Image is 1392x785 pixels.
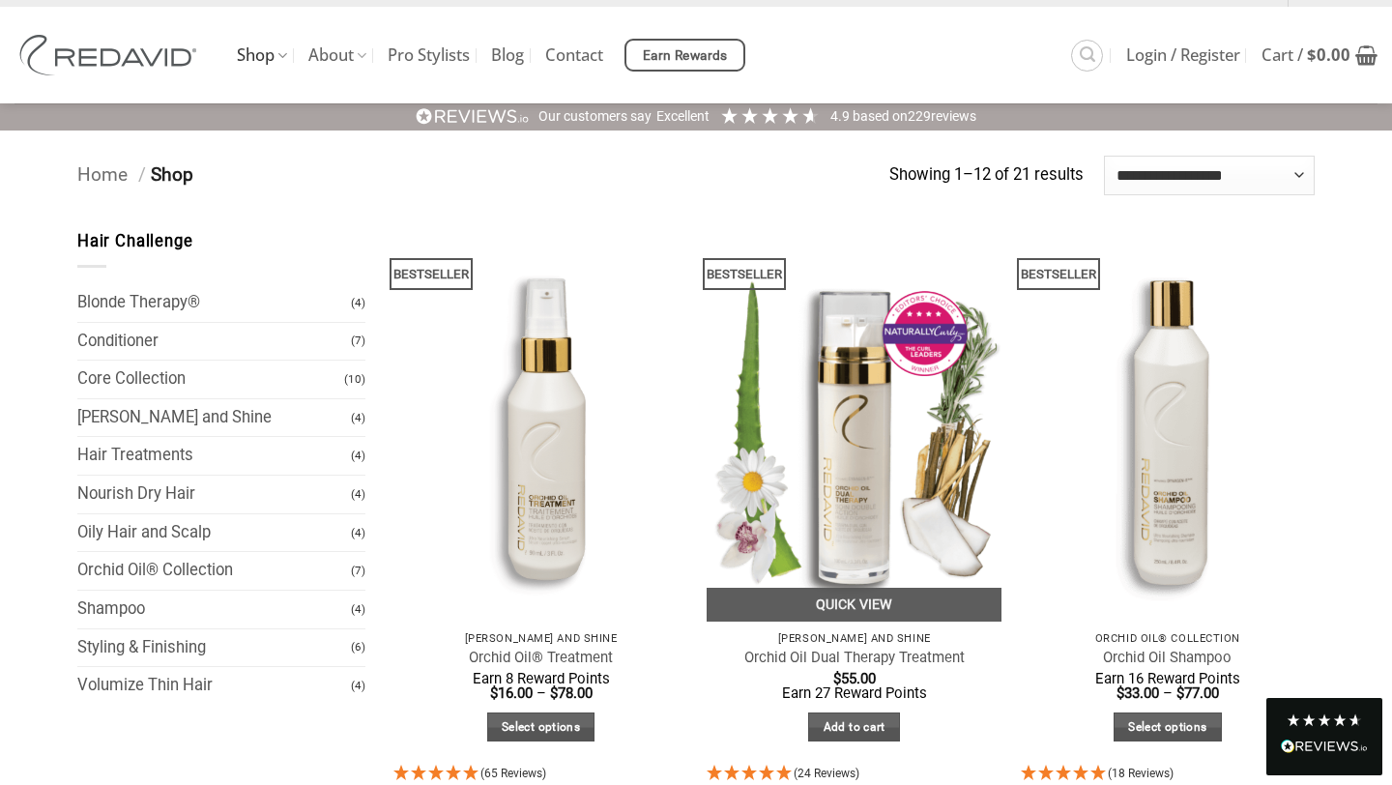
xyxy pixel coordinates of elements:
[1108,767,1174,780] span: (18 Reviews)
[744,649,965,667] a: Orchid Oil Dual Therapy Treatment
[833,670,841,687] span: $
[77,160,889,190] nav: Breadcrumb
[237,37,287,74] a: Shop
[77,476,351,513] a: Nourish Dry Hair
[77,591,351,628] a: Shampoo
[830,108,853,124] span: 4.9
[808,712,900,742] a: Add to cart: “Orchid Oil Dual Therapy Treatment”
[77,399,351,437] a: [PERSON_NAME] and Shine
[344,363,365,396] span: (10)
[77,437,351,475] a: Hair Treatments
[416,107,530,126] img: REVIEWS.io
[782,684,927,702] span: Earn 27 Reward Points
[1266,698,1382,775] div: Read All Reviews
[1261,34,1377,76] a: View cart
[1307,44,1350,66] bdi: 0.00
[1104,156,1315,194] select: Shop order
[351,439,365,473] span: (4)
[889,162,1084,189] p: Showing 1–12 of 21 results
[14,35,208,75] img: REDAVID Salon Products | United States
[853,108,908,124] span: Based on
[1163,684,1173,702] span: –
[550,684,593,702] bdi: 78.00
[403,632,679,645] p: [PERSON_NAME] and Shine
[794,767,859,780] span: (24 Reviews)
[351,324,365,358] span: (7)
[931,108,976,124] span: reviews
[1103,649,1232,667] a: Orchid Oil Shampoo
[1114,712,1222,742] a: Select options for “Orchid Oil Shampoo”
[1281,740,1368,753] img: REVIEWS.io
[643,45,728,67] span: Earn Rewards
[1116,684,1124,702] span: $
[77,514,351,552] a: Oily Hair and Scalp
[1126,38,1240,73] a: Login / Register
[538,107,652,127] div: Our customers say
[1095,670,1240,687] span: Earn 16 Reward Points
[77,552,351,590] a: Orchid Oil® Collection
[550,684,558,702] span: $
[473,670,610,687] span: Earn 8 Reward Points
[77,323,351,361] a: Conditioner
[1030,632,1306,645] p: Orchid Oil® Collection
[1286,712,1363,728] div: 4.8 Stars
[908,108,931,124] span: 229
[719,105,821,126] div: 4.91 Stars
[491,38,524,73] a: Blog
[833,670,876,687] bdi: 55.00
[480,767,546,780] span: (65 Reviews)
[707,229,1001,622] img: REDAVID Orchid Oil Dual Therapy ~ Award Winning Curl Care
[624,39,745,72] a: Earn Rewards
[1176,684,1219,702] bdi: 77.00
[1307,44,1317,66] span: $
[77,667,351,705] a: Volumize Thin Hair
[1071,40,1103,72] a: Search
[545,38,603,73] a: Contact
[77,629,351,667] a: Styling & Finishing
[351,516,365,550] span: (4)
[1126,47,1240,63] span: Login / Register
[1281,736,1368,761] div: Read All Reviews
[388,38,470,73] a: Pro Stylists
[490,684,498,702] span: $
[77,163,128,186] a: Home
[351,554,365,588] span: (7)
[707,588,1001,622] a: Quick View
[77,284,351,322] a: Blonde Therapy®
[138,163,146,186] span: /
[351,669,365,703] span: (4)
[77,232,193,250] span: Hair Challenge
[1176,684,1184,702] span: $
[716,632,992,645] p: [PERSON_NAME] and Shine
[656,107,710,127] div: Excellent
[490,684,533,702] bdi: 16.00
[1261,47,1350,63] span: Cart /
[351,401,365,435] span: (4)
[77,361,344,398] a: Core Collection
[393,229,688,622] img: REDAVID Orchid Oil Treatment 90ml
[469,649,613,667] a: Orchid Oil® Treatment
[351,593,365,626] span: (4)
[1116,684,1159,702] bdi: 33.00
[308,37,366,74] a: About
[536,684,546,702] span: –
[487,712,595,742] a: Select options for “Orchid Oil® Treatment”
[1021,229,1316,622] img: REDAVID Orchid Oil Shampoo
[351,286,365,320] span: (4)
[351,630,365,664] span: (6)
[351,478,365,511] span: (4)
